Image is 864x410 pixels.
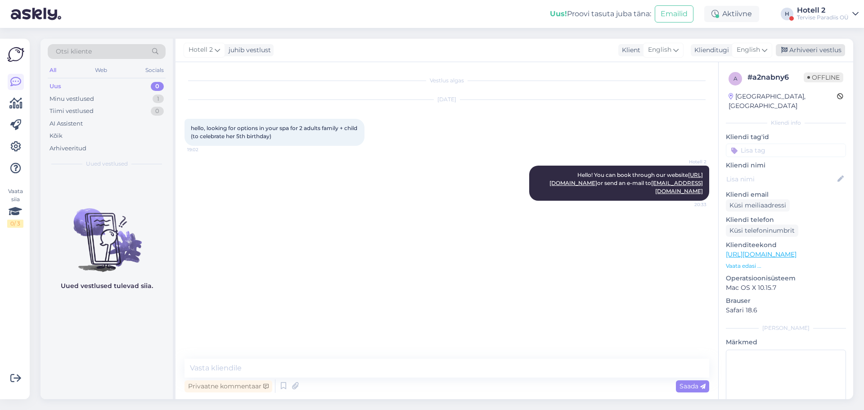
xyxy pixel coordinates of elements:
[49,131,63,140] div: Kõik
[797,7,859,21] a: Hotell 2Tervise Paradiis OÜ
[726,250,796,258] a: [URL][DOMAIN_NAME]
[49,82,61,91] div: Uus
[648,45,671,55] span: English
[550,9,567,18] b: Uus!
[651,180,703,194] a: [EMAIL_ADDRESS][DOMAIN_NAME]
[726,324,846,332] div: [PERSON_NAME]
[93,64,109,76] div: Web
[673,201,706,208] span: 20:33
[40,192,173,273] img: No chats
[726,174,836,184] input: Lisa nimi
[691,45,729,55] div: Klienditugi
[48,64,58,76] div: All
[184,380,272,392] div: Privaatne kommentaar
[726,240,846,250] p: Klienditeekond
[61,281,153,291] p: Uued vestlused tulevad siia.
[804,72,843,82] span: Offline
[49,95,94,104] div: Minu vestlused
[704,6,759,22] div: Aktiivne
[726,190,846,199] p: Kliendi email
[151,107,164,116] div: 0
[56,47,92,56] span: Otsi kliente
[187,146,221,153] span: 19:02
[737,45,760,55] span: English
[184,95,709,104] div: [DATE]
[726,161,846,170] p: Kliendi nimi
[655,5,693,23] button: Emailid
[726,199,790,212] div: Küsi meiliaadressi
[49,119,83,128] div: AI Assistent
[225,45,271,55] div: juhib vestlust
[726,306,846,315] p: Safari 18.6
[726,132,846,142] p: Kliendi tag'id
[7,46,24,63] img: Askly Logo
[726,296,846,306] p: Brauser
[191,125,359,140] span: hello, looking for options in your spa for 2 adults family + child (to celebrate her 5th birthday)
[151,82,164,91] div: 0
[7,220,23,228] div: 0 / 3
[144,64,166,76] div: Socials
[781,8,793,20] div: H
[726,225,798,237] div: Küsi telefoninumbrit
[726,283,846,293] p: Mac OS X 10.15.7
[549,171,703,194] span: Hello! You can book through our website or send an e-mail to
[618,45,640,55] div: Klient
[776,44,845,56] div: Arhiveeri vestlus
[747,72,804,83] div: # a2nabny6
[726,144,846,157] input: Lisa tag
[726,274,846,283] p: Operatsioonisüsteem
[726,119,846,127] div: Kliendi info
[673,158,706,165] span: Hotell 2
[49,107,94,116] div: Tiimi vestlused
[189,45,213,55] span: Hotell 2
[733,75,738,82] span: a
[726,338,846,347] p: Märkmed
[726,262,846,270] p: Vaata edasi ...
[797,7,849,14] div: Hotell 2
[153,95,164,104] div: 1
[7,187,23,228] div: Vaata siia
[86,160,128,168] span: Uued vestlused
[49,144,86,153] div: Arhiveeritud
[679,382,706,390] span: Saada
[797,14,849,21] div: Tervise Paradiis OÜ
[184,77,709,85] div: Vestlus algas
[729,92,837,111] div: [GEOGRAPHIC_DATA], [GEOGRAPHIC_DATA]
[726,215,846,225] p: Kliendi telefon
[550,9,651,19] div: Proovi tasuta juba täna:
